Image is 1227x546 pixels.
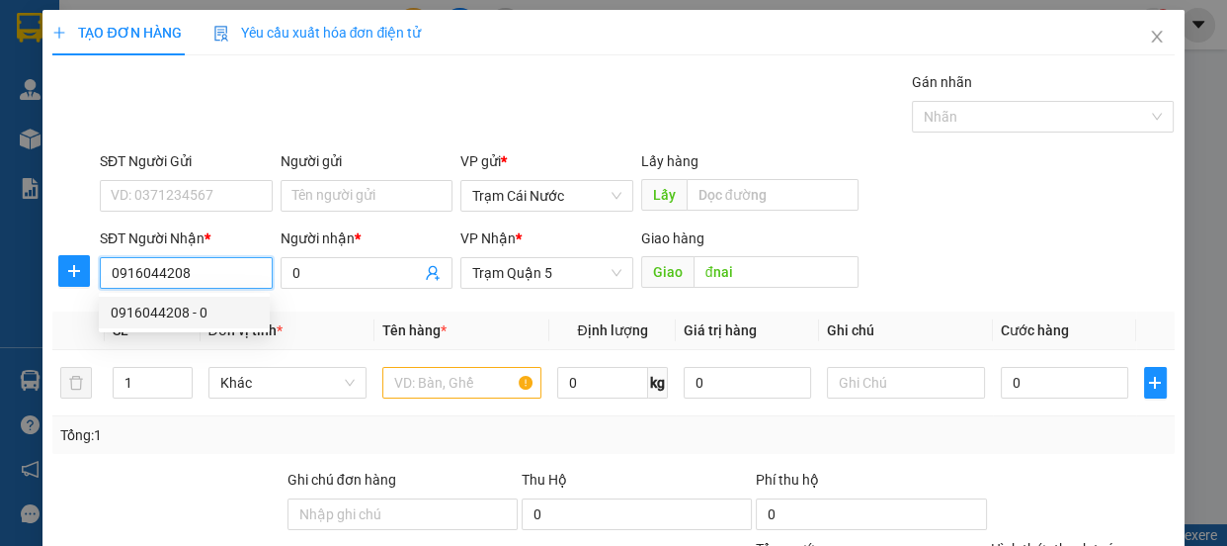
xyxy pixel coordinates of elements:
[756,469,986,499] div: Phí thu hộ
[641,230,704,246] span: Giao hàng
[382,367,541,399] input: VD: Bàn, Ghế
[287,472,396,488] label: Ghi chú đơn hàng
[827,367,986,399] input: Ghi Chú
[220,368,356,398] span: Khác
[648,367,668,399] span: kg
[100,150,273,172] div: SĐT Người Gửi
[213,26,229,42] img: icon
[472,258,621,288] span: Trạm Quận 5
[1145,375,1166,391] span: plus
[100,227,273,249] div: SĐT Người Nhận
[522,472,567,488] span: Thu Hộ
[52,26,66,40] span: plus
[1001,322,1069,338] span: Cước hàng
[60,424,475,446] div: Tổng: 1
[208,322,283,338] span: Đơn vị tính
[687,179,859,211] input: Dọc đường
[1149,29,1165,45] span: close
[641,256,694,288] span: Giao
[684,322,757,338] span: Giá trị hàng
[694,256,859,288] input: Dọc đường
[684,367,811,399] input: 0
[59,263,89,279] span: plus
[1129,10,1185,65] button: Close
[425,265,441,281] span: user-add
[287,499,518,530] input: Ghi chú đơn hàng
[641,179,687,211] span: Lấy
[60,367,92,399] button: delete
[912,74,972,90] label: Gán nhãn
[460,230,516,246] span: VP Nhận
[111,302,258,323] div: 0916044208 - 0
[641,153,698,169] span: Lấy hàng
[281,150,453,172] div: Người gửi
[472,181,621,211] span: Trạm Cái Nước
[577,322,647,338] span: Định lượng
[99,297,270,328] div: 0916044208 - 0
[58,255,90,287] button: plus
[281,227,453,249] div: Người nhận
[819,312,994,350] th: Ghi chú
[460,150,633,172] div: VP gửi
[213,25,422,41] span: Yêu cầu xuất hóa đơn điện tử
[382,322,447,338] span: Tên hàng
[1144,367,1167,399] button: plus
[52,25,181,41] span: TẠO ĐƠN HÀNG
